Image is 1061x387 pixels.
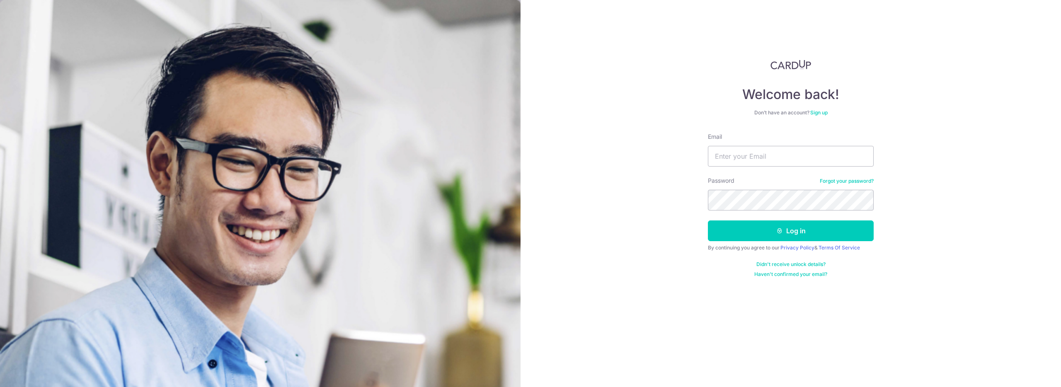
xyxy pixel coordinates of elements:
[708,109,874,116] div: Don’t have an account?
[756,261,826,268] a: Didn't receive unlock details?
[708,133,722,141] label: Email
[820,178,874,184] a: Forgot your password?
[708,244,874,251] div: By continuing you agree to our &
[780,244,814,251] a: Privacy Policy
[770,60,811,70] img: CardUp Logo
[708,220,874,241] button: Log in
[819,244,860,251] a: Terms Of Service
[708,177,734,185] label: Password
[754,271,827,278] a: Haven't confirmed your email?
[708,146,874,167] input: Enter your Email
[708,86,874,103] h4: Welcome back!
[810,109,828,116] a: Sign up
